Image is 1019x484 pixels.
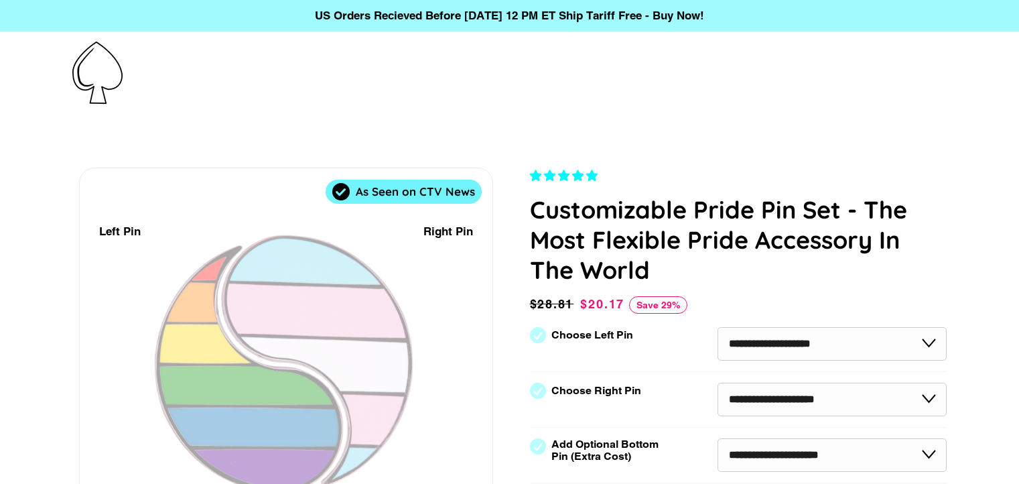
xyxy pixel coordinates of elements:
span: Save 29% [629,296,687,314]
span: $28.81 [530,295,578,314]
h1: Customizable Pride Pin Set - The Most Flexible Pride Accessory In The World [530,194,947,285]
span: $20.17 [580,297,624,311]
label: Add Optional Bottom Pin (Extra Cost) [551,438,664,463]
span: 4.83 stars [530,169,601,182]
img: Pin-Ace [72,42,123,104]
label: Choose Right Pin [551,385,641,397]
label: Choose Left Pin [551,329,633,341]
div: Right Pin [423,223,473,241]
